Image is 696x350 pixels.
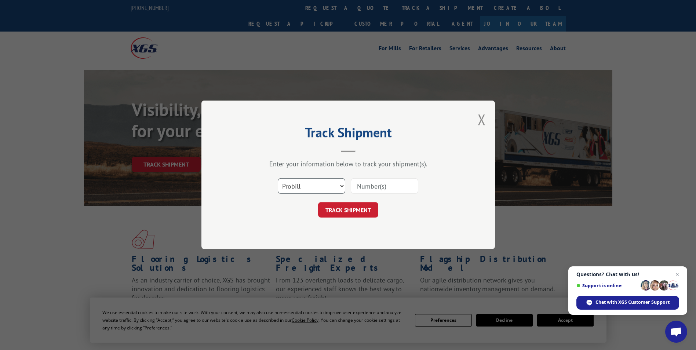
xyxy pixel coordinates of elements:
[673,270,682,279] span: Close chat
[238,160,458,168] div: Enter your information below to track your shipment(s).
[576,283,638,288] span: Support is online
[576,296,679,310] div: Chat with XGS Customer Support
[318,203,378,218] button: TRACK SHIPMENT
[478,110,486,129] button: Close modal
[238,127,458,141] h2: Track Shipment
[576,271,679,277] span: Questions? Chat with us!
[351,179,418,194] input: Number(s)
[665,321,687,343] div: Open chat
[595,299,670,306] span: Chat with XGS Customer Support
